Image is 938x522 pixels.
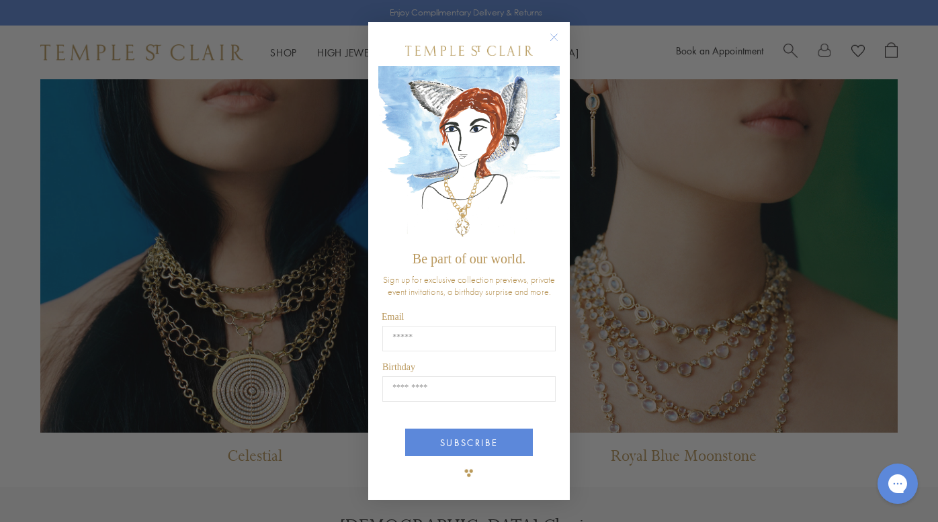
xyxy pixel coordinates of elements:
[405,429,533,456] button: SUBSCRIBE
[382,362,415,372] span: Birthday
[405,46,533,56] img: Temple St. Clair
[552,36,569,52] button: Close dialog
[382,312,404,322] span: Email
[413,251,525,266] span: Be part of our world.
[383,273,555,298] span: Sign up for exclusive collection previews, private event invitations, a birthday surprise and more.
[382,326,556,351] input: Email
[456,460,482,486] img: TSC
[871,459,925,509] iframe: Gorgias live chat messenger
[378,66,560,245] img: c4a9eb12-d91a-4d4a-8ee0-386386f4f338.jpeg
